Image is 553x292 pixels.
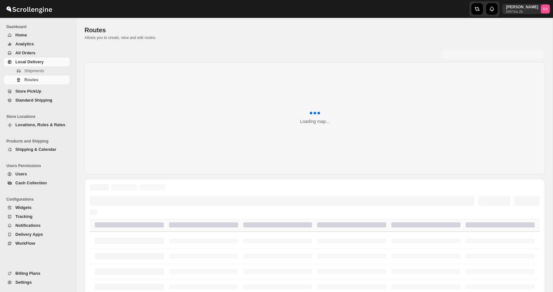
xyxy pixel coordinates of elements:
button: Delivery Apps [4,230,70,239]
span: Local Delivery [15,59,44,64]
span: WorkFlow [15,241,35,246]
button: Widgets [4,203,70,212]
text: RS [543,7,548,11]
span: Standard Shipping [15,98,52,103]
span: Billing Plans [15,271,40,276]
span: All Orders [15,50,36,55]
span: Users [15,172,27,176]
button: Settings [4,278,70,287]
button: All Orders [4,49,70,58]
button: Shipments [4,66,70,75]
span: Tracking [15,214,32,219]
span: Products and Shipping [6,139,72,144]
span: Romil Seth [541,4,550,13]
span: Settings [15,280,32,285]
button: Tracking [4,212,70,221]
img: ScrollEngine [5,1,53,17]
button: Locations, Rules & Rates [4,120,70,129]
span: Delivery Apps [15,232,43,237]
span: Configurations [6,197,72,202]
button: Shipping & Calendar [4,145,70,154]
span: Cash Collection [15,181,47,185]
span: Home [15,33,27,37]
p: [PERSON_NAME] [506,4,538,10]
span: Analytics [15,42,34,46]
button: Routes [4,75,70,84]
span: Widgets [15,205,31,210]
button: Notifications [4,221,70,230]
button: Cash Collection [4,179,70,188]
button: User menu [502,4,550,14]
p: b607ea-2b [506,10,538,13]
span: Store PickUp [15,89,41,94]
span: Users Permissions [6,163,72,168]
button: WorkFlow [4,239,70,248]
button: Users [4,170,70,179]
span: Routes [84,27,106,34]
button: Billing Plans [4,269,70,278]
button: Home [4,31,70,40]
span: Locations, Rules & Rates [15,122,65,127]
span: Shipping & Calendar [15,147,56,152]
div: Loading map... [300,118,330,125]
span: Routes [24,77,38,82]
span: Shipments [24,68,44,73]
button: Analytics [4,40,70,49]
span: Notifications [15,223,41,228]
span: Store Locations [6,114,72,119]
p: Allows you to create, view and edit routes. [84,35,545,40]
span: Dashboard [6,24,72,29]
